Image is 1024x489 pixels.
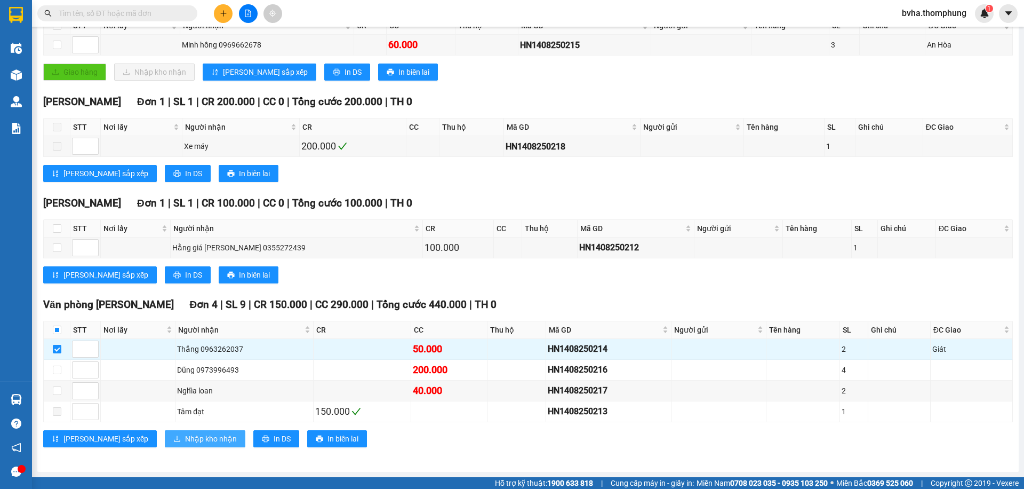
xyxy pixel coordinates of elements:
div: 50.000 [413,342,485,357]
span: ⚪️ [830,481,834,485]
th: STT [70,220,101,238]
span: In biên lai [239,168,270,179]
div: Hằng giá [PERSON_NAME] 0355272439 [172,242,421,254]
td: HN1408250213 [546,401,671,422]
div: 200.000 [413,362,485,377]
button: sort-ascending[PERSON_NAME] sắp xếp [203,64,316,81]
span: In biên lai [239,269,270,281]
span: [PERSON_NAME] [43,96,121,108]
span: ĐC Giao [939,223,1002,234]
div: 3 [831,39,858,51]
span: Văn phòng [PERSON_NAME] [43,298,174,311]
span: printer [333,68,340,77]
span: printer [227,170,235,178]
img: warehouse-icon [11,394,22,405]
span: | [385,96,388,108]
th: Thu hộ [487,321,547,339]
span: Mã GD [549,324,660,336]
span: plus [220,10,227,17]
div: Minh hồng 0969662678 [182,39,352,51]
span: CR 200.000 [202,96,255,108]
span: Nơi lấy [103,324,164,336]
img: warehouse-icon [11,69,22,81]
span: printer [173,271,181,280]
th: CR [423,220,494,238]
div: HN1408250213 [548,405,669,418]
td: HN1408250214 [546,339,671,360]
span: | [371,298,374,311]
button: printerIn DS [165,165,211,182]
span: file-add [244,10,252,17]
th: SL [825,119,855,136]
span: In DS [185,269,202,281]
span: Mã GD [507,121,629,133]
th: Thu hộ [439,119,504,136]
div: Thắng 0963262037 [177,343,311,355]
div: 2 [842,343,866,355]
span: sort-ascending [211,68,219,77]
td: HN1408250218 [504,136,641,157]
span: sort-ascending [52,435,59,444]
span: check [351,407,361,416]
span: | [921,477,923,489]
span: Cung cấp máy in - giấy in: [611,477,694,489]
td: HN1408250215 [518,35,651,56]
div: Giát [932,343,1011,355]
span: Miền Nam [697,477,828,489]
span: CR 100.000 [202,197,255,209]
span: SL 1 [173,96,194,108]
button: printerIn biên lai [219,165,278,182]
button: uploadGiao hàng [43,64,106,81]
th: CC [494,220,522,238]
button: printerIn biên lai [307,430,367,447]
input: Tìm tên, số ĐT hoặc mã đơn [59,7,185,19]
span: | [220,298,223,311]
span: caret-down [1004,9,1013,18]
span: | [258,197,260,209]
th: STT [70,119,101,136]
div: Xe máy [184,140,298,152]
div: Dũng 0973996493 [177,364,311,376]
span: | [168,96,171,108]
img: warehouse-icon [11,96,22,107]
span: | [310,298,313,311]
span: ĐC Giao [933,324,1002,336]
span: [PERSON_NAME] sắp xếp [63,269,148,281]
span: | [249,298,251,311]
span: | [469,298,472,311]
span: Người nhận [173,223,412,234]
span: CC 0 [263,197,284,209]
span: SL 9 [226,298,246,311]
span: | [196,96,199,108]
th: Ghi chú [855,119,923,136]
th: Thu hộ [522,220,577,238]
img: warehouse-icon [11,43,22,54]
span: CC 0 [263,96,284,108]
span: sort-ascending [52,170,59,178]
span: printer [316,435,323,444]
span: search [44,10,52,17]
td: HN1408250212 [578,238,694,258]
span: notification [11,443,21,453]
span: Người gửi [674,324,755,336]
span: download [173,435,181,444]
button: sort-ascending[PERSON_NAME] sắp xếp [43,430,157,447]
span: Nơi lấy [103,223,159,234]
span: | [601,477,603,489]
button: file-add [239,4,258,23]
span: | [196,197,199,209]
div: 1 [853,242,876,254]
span: printer [173,170,181,178]
button: downloadNhập kho nhận [165,430,245,447]
div: HN1408250217 [548,384,669,397]
span: In DS [345,66,362,78]
span: Đơn 1 [137,96,165,108]
th: Ghi chú [868,321,930,339]
td: HN1408250216 [546,360,671,381]
th: Ghi chú [878,220,936,238]
td: HN1408250217 [546,381,671,401]
span: CC 290.000 [315,298,369,311]
span: Mã GD [580,223,683,234]
span: Tổng cước 100.000 [292,197,382,209]
span: | [287,197,290,209]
